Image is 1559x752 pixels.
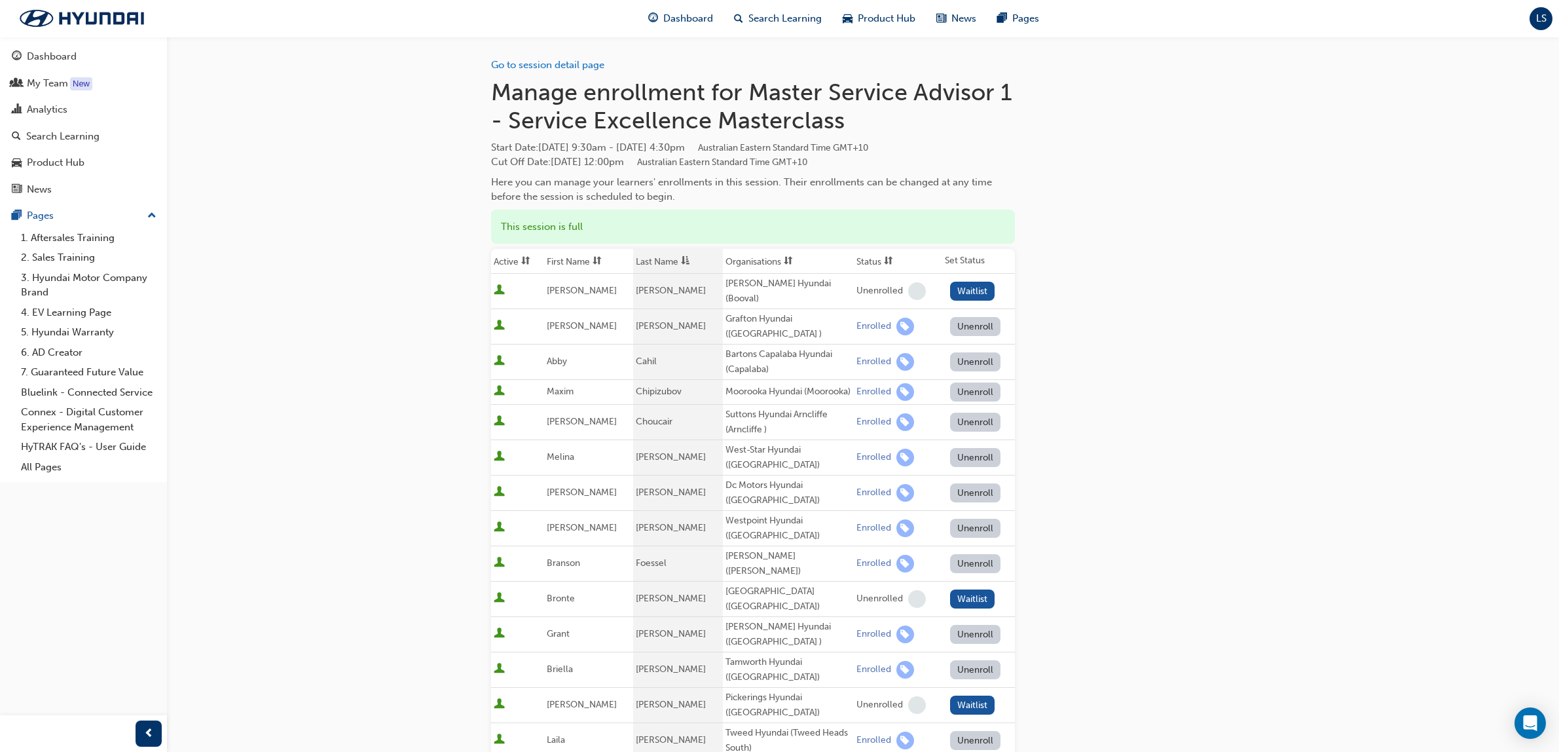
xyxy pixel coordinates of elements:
span: sorting-icon [593,256,602,267]
button: Unenroll [950,519,1001,538]
div: Enrolled [856,628,891,641]
div: Unenrolled [856,285,903,297]
div: Enrolled [856,487,891,499]
span: [PERSON_NAME] [636,451,706,462]
div: Bartons Capalaba Hyundai (Capalaba) [725,347,851,377]
button: Waitlist [950,696,995,715]
span: learningRecordVerb_NONE-icon [908,696,926,714]
button: Unenroll [950,660,1001,679]
span: guage-icon [12,51,22,63]
span: Laila [547,734,565,745]
th: Toggle SortBy [633,249,722,274]
span: User is active [494,451,505,464]
div: My Team [27,76,68,91]
span: prev-icon [144,726,154,742]
span: up-icon [147,208,156,225]
a: 6. AD Creator [16,343,162,363]
div: Tooltip anchor [70,77,92,90]
a: My Team [5,71,162,96]
span: car-icon [843,10,853,27]
button: LS [1530,7,1552,30]
span: pages-icon [12,210,22,222]
span: car-icon [12,157,22,169]
div: Enrolled [856,557,891,570]
div: [GEOGRAPHIC_DATA] ([GEOGRAPHIC_DATA]) [725,584,851,614]
span: Bronte [547,593,575,604]
a: Product Hub [5,151,162,175]
span: learningRecordVerb_ENROLL-icon [896,732,914,749]
div: Westpoint Hyundai ([GEOGRAPHIC_DATA]) [725,514,851,543]
div: Moorooka Hyundai (Moorooka) [725,385,851,400]
span: news-icon [12,184,22,196]
span: learningRecordVerb_ENROLL-icon [896,383,914,401]
span: sorting-icon [521,256,530,267]
span: learningRecordVerb_ENROLL-icon [896,449,914,466]
span: User is active [494,734,505,747]
span: User is active [494,592,505,605]
span: guage-icon [648,10,658,27]
span: sorting-icon [784,256,793,267]
div: Pages [27,208,54,223]
a: 7. Guaranteed Future Value [16,362,162,383]
span: User is active [494,521,505,535]
button: Unenroll [950,352,1001,371]
div: Dashboard [27,49,77,64]
div: West-Star Hyundai ([GEOGRAPHIC_DATA]) [725,443,851,472]
a: HyTRAK FAQ's - User Guide [16,437,162,457]
span: Australian Eastern Standard Time GMT+10 [637,157,807,168]
span: User is active [494,698,505,711]
span: LS [1536,11,1547,26]
span: people-icon [12,78,22,90]
span: User is active [494,320,505,333]
span: Branson [547,557,580,569]
span: learningRecordVerb_ENROLL-icon [896,626,914,643]
a: Connex - Digital Customer Experience Management [16,402,162,437]
span: [PERSON_NAME] [636,522,706,533]
span: [PERSON_NAME] [547,699,617,710]
div: Enrolled [856,734,891,747]
span: User is active [494,385,505,398]
a: car-iconProduct Hub [832,5,926,32]
div: Enrolled [856,416,891,428]
span: Cut Off Date : [DATE] 12:00pm [491,156,807,168]
button: Unenroll [950,413,1001,432]
span: User is active [494,355,505,368]
a: 3. Hyundai Motor Company Brand [16,268,162,303]
div: Enrolled [856,451,891,464]
span: [PERSON_NAME] [636,664,706,675]
span: [PERSON_NAME] [636,699,706,710]
span: [PERSON_NAME] [636,487,706,498]
span: Melina [547,451,574,462]
a: 4. EV Learning Page [16,303,162,323]
h1: Manage enrollment for Master Service Advisor 1 - Service Excellence Masterclass [491,78,1015,135]
th: Toggle SortBy [854,249,942,274]
span: sorting-icon [884,256,893,267]
a: guage-iconDashboard [638,5,724,32]
span: chart-icon [12,104,22,116]
a: Dashboard [5,45,162,69]
span: [DATE] 9:30am - [DATE] 4:30pm [538,141,868,153]
span: [PERSON_NAME] [636,285,706,296]
span: [PERSON_NAME] [636,593,706,604]
span: [PERSON_NAME] [636,734,706,745]
span: [PERSON_NAME] [547,416,617,427]
a: 5. Hyundai Warranty [16,322,162,343]
span: learningRecordVerb_ENROLL-icon [896,555,914,573]
div: [PERSON_NAME] Hyundai ([GEOGRAPHIC_DATA] ) [725,620,851,649]
span: User is active [494,663,505,676]
div: Suttons Hyundai Arncliffe (Arncliffe ) [725,407,851,437]
span: [PERSON_NAME] [547,487,617,498]
span: [PERSON_NAME] [547,285,617,296]
span: Choucair [636,416,672,427]
div: [PERSON_NAME] Hyundai (Booval) [725,276,851,306]
span: learningRecordVerb_ENROLL-icon [896,661,914,679]
button: Unenroll [950,625,1001,644]
div: Enrolled [856,356,891,368]
div: Analytics [27,102,67,117]
span: User is active [494,415,505,428]
span: Search Learning [748,11,822,26]
th: Toggle SortBy [723,249,854,274]
a: Analytics [5,98,162,122]
div: Tamworth Hyundai ([GEOGRAPHIC_DATA]) [725,655,851,685]
img: Trak [7,5,157,32]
